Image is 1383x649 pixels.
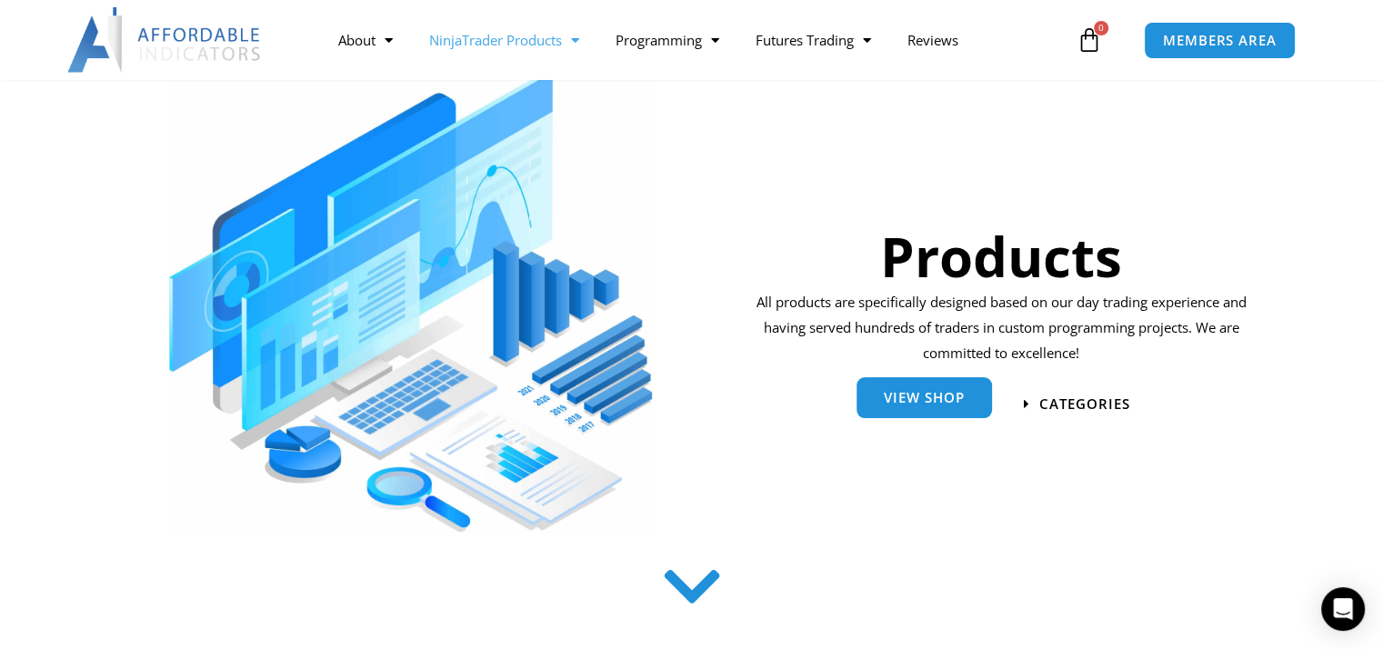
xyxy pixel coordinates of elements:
[1144,22,1296,59] a: MEMBERS AREA
[857,377,992,418] a: View Shop
[1094,21,1108,35] span: 0
[169,71,652,532] img: ProductsSection scaled | Affordable Indicators – NinjaTrader
[1039,397,1130,411] span: categories
[1049,14,1129,66] a: 0
[1024,397,1130,411] a: categories
[67,7,263,73] img: LogoAI | Affordable Indicators – NinjaTrader
[411,19,597,61] a: NinjaTrader Products
[1163,34,1277,47] span: MEMBERS AREA
[320,19,1072,61] nav: Menu
[320,19,411,61] a: About
[597,19,737,61] a: Programming
[884,391,965,404] span: View Shop
[889,19,977,61] a: Reviews
[737,19,889,61] a: Futures Trading
[750,218,1253,295] h1: Products
[1321,587,1365,631] div: Open Intercom Messenger
[750,290,1253,366] p: All products are specifically designed based on our day trading experience and having served hund...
